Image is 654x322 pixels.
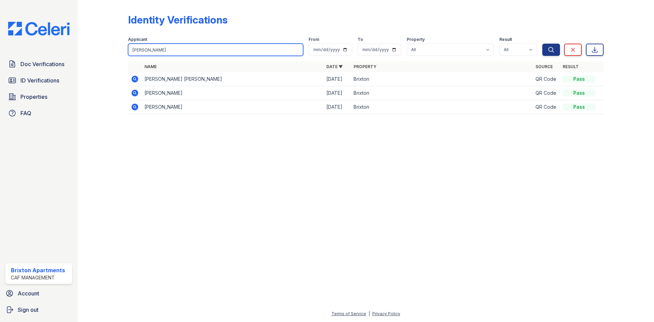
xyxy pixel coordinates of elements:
[351,72,533,86] td: Brixton
[128,37,147,42] label: Applicant
[351,86,533,100] td: Brixton
[142,100,324,114] td: [PERSON_NAME]
[351,100,533,114] td: Brixton
[20,93,47,101] span: Properties
[563,90,595,96] div: Pass
[563,64,579,69] a: Result
[563,104,595,110] div: Pass
[499,37,512,42] label: Result
[324,86,351,100] td: [DATE]
[3,287,75,300] a: Account
[535,64,553,69] a: Source
[331,311,366,316] a: Terms of Service
[358,37,363,42] label: To
[533,86,560,100] td: QR Code
[128,14,228,26] div: Identity Verifications
[18,289,39,297] span: Account
[144,64,157,69] a: Name
[309,37,319,42] label: From
[326,64,343,69] a: Date ▼
[3,22,75,35] img: CE_Logo_Blue-a8612792a0a2168367f1c8372b55b34899dd931a85d93a1a3d3e32e68fde9ad4.png
[324,100,351,114] td: [DATE]
[372,311,400,316] a: Privacy Policy
[3,303,75,317] a: Sign out
[20,60,64,68] span: Doc Verifications
[354,64,376,69] a: Property
[324,72,351,86] td: [DATE]
[5,106,72,120] a: FAQ
[128,44,303,56] input: Search by name or phone number
[5,90,72,104] a: Properties
[563,76,595,82] div: Pass
[533,100,560,114] td: QR Code
[18,306,38,314] span: Sign out
[142,86,324,100] td: [PERSON_NAME]
[5,57,72,71] a: Doc Verifications
[142,72,324,86] td: [PERSON_NAME] [PERSON_NAME]
[407,37,425,42] label: Property
[533,72,560,86] td: QR Code
[11,274,65,281] div: CAF Management
[369,311,370,316] div: |
[11,266,65,274] div: Brixton Apartments
[5,74,72,87] a: ID Verifications
[20,76,59,85] span: ID Verifications
[20,109,31,117] span: FAQ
